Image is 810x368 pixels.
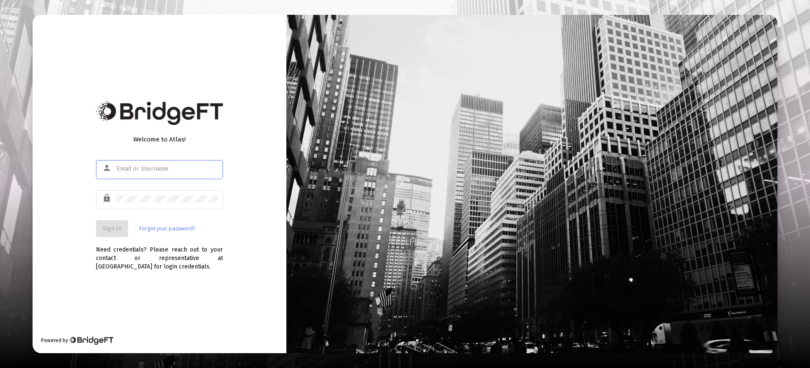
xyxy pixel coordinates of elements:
[102,193,113,203] mat-icon: lock
[96,135,223,144] div: Welcome to Atlas!
[96,101,223,125] img: Bridge Financial Technology Logo
[41,336,113,345] div: Powered by
[96,237,223,271] div: Need credentials? Please reach out to your contact or representative at [GEOGRAPHIC_DATA] for log...
[96,220,128,237] button: Sign In
[103,225,121,232] span: Sign In
[102,163,113,173] mat-icon: person
[139,224,195,233] a: Forgot your password?
[69,336,113,345] img: Bridge Financial Technology Logo
[117,166,218,172] input: Email or Username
